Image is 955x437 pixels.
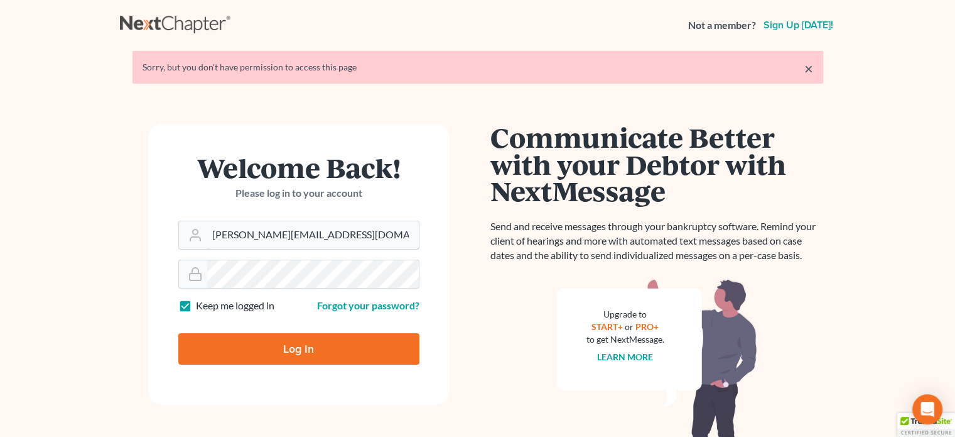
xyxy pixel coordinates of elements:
a: PRO+ [635,321,659,332]
a: × [804,61,813,76]
div: Upgrade to [586,308,664,321]
div: Open Intercom Messenger [912,394,942,424]
p: Send and receive messages through your bankruptcy software. Remind your client of hearings and mo... [490,219,823,263]
label: Keep me logged in [196,299,274,313]
strong: Not a member? [688,18,756,33]
h1: Welcome Back! [178,154,419,181]
div: TrustedSite Certified [897,413,955,437]
div: to get NextMessage. [586,333,664,346]
h1: Communicate Better with your Debtor with NextMessage [490,124,823,204]
div: Sorry, but you don't have permission to access this page [143,61,813,74]
input: Log In [178,333,419,365]
a: Forgot your password? [317,299,419,311]
a: Sign up [DATE]! [761,20,836,30]
a: Learn more [597,351,653,362]
input: Email Address [207,221,419,249]
a: START+ [591,321,623,332]
p: Please log in to your account [178,186,419,201]
span: or [625,321,634,332]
